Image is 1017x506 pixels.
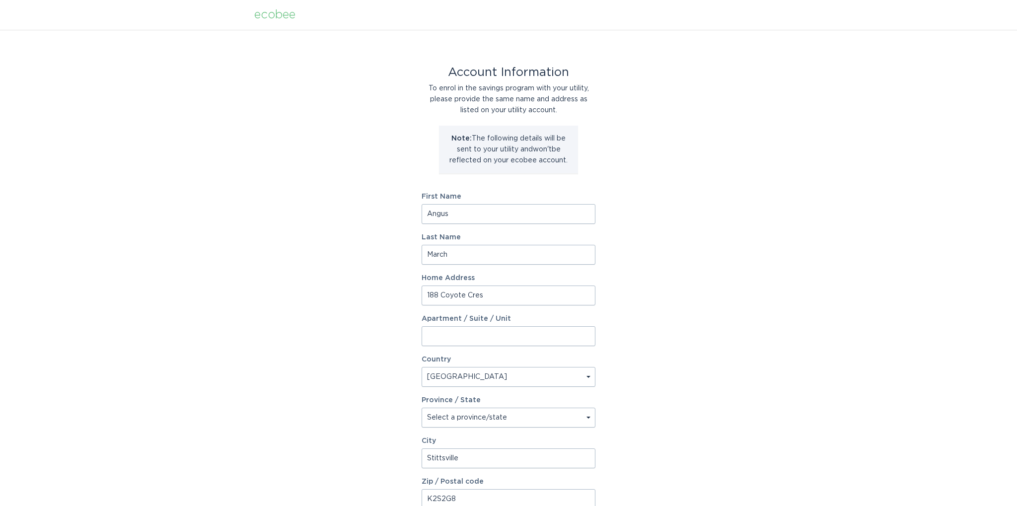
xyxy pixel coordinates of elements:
label: Country [422,356,451,363]
label: Home Address [422,275,595,282]
label: Province / State [422,397,481,404]
div: ecobee [254,9,295,20]
strong: Note: [451,135,472,142]
div: Account Information [422,67,595,78]
p: The following details will be sent to your utility and won't be reflected on your ecobee account. [446,133,571,166]
label: Last Name [422,234,595,241]
label: Zip / Postal code [422,478,595,485]
div: To enrol in the savings program with your utility, please provide the same name and address as li... [422,83,595,116]
label: First Name [422,193,595,200]
label: Apartment / Suite / Unit [422,315,595,322]
label: City [422,437,595,444]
